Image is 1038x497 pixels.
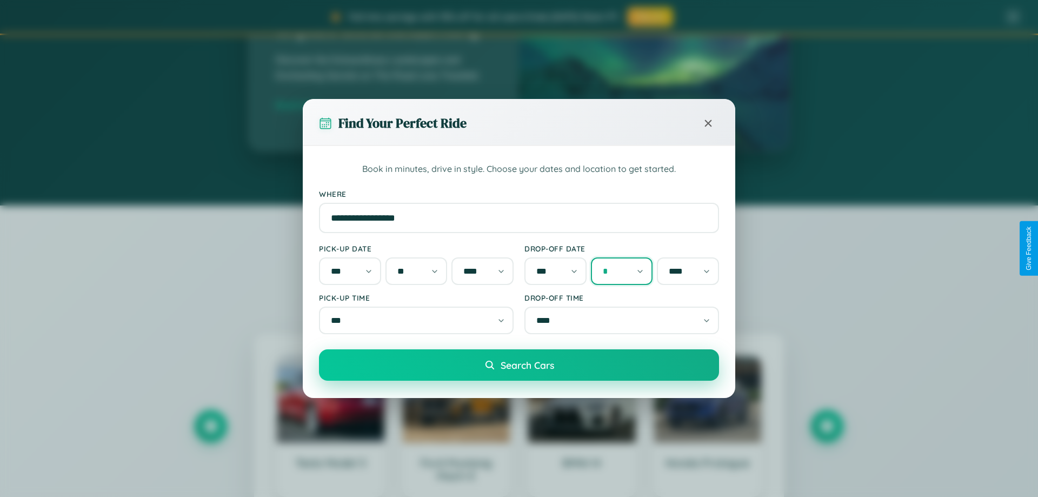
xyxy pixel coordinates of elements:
h3: Find Your Perfect Ride [338,114,467,132]
p: Book in minutes, drive in style. Choose your dates and location to get started. [319,162,719,176]
label: Drop-off Date [524,244,719,253]
label: Where [319,189,719,198]
label: Pick-up Date [319,244,514,253]
label: Drop-off Time [524,293,719,302]
label: Pick-up Time [319,293,514,302]
span: Search Cars [501,359,554,371]
button: Search Cars [319,349,719,381]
